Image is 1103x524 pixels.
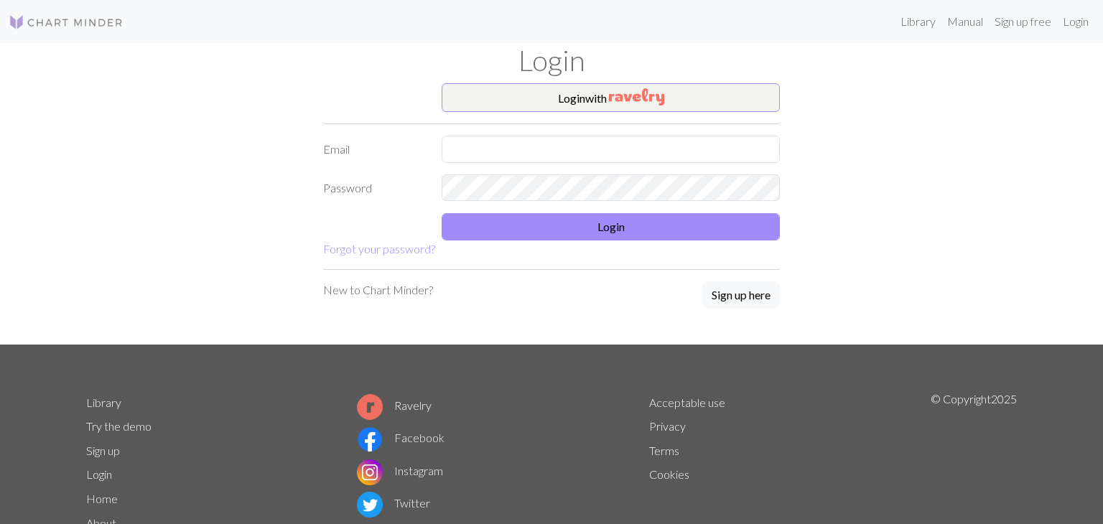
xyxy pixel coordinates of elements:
[357,398,432,412] a: Ravelry
[323,281,433,299] p: New to Chart Minder?
[86,444,120,457] a: Sign up
[649,396,725,409] a: Acceptable use
[357,426,383,452] img: Facebook logo
[442,83,780,112] button: Loginwith
[702,281,780,310] a: Sign up here
[315,174,433,202] label: Password
[86,467,112,481] a: Login
[649,467,689,481] a: Cookies
[609,88,664,106] img: Ravelry
[357,496,430,510] a: Twitter
[357,464,443,477] a: Instagram
[702,281,780,309] button: Sign up here
[357,394,383,420] img: Ravelry logo
[649,444,679,457] a: Terms
[9,14,124,31] img: Logo
[78,43,1025,78] h1: Login
[1057,7,1094,36] a: Login
[895,7,941,36] a: Library
[357,431,445,444] a: Facebook
[649,419,686,433] a: Privacy
[86,492,118,505] a: Home
[357,492,383,518] img: Twitter logo
[989,7,1057,36] a: Sign up free
[442,213,780,240] button: Login
[323,242,435,256] a: Forgot your password?
[315,136,433,163] label: Email
[86,396,121,409] a: Library
[941,7,989,36] a: Manual
[86,419,152,433] a: Try the demo
[357,459,383,485] img: Instagram logo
